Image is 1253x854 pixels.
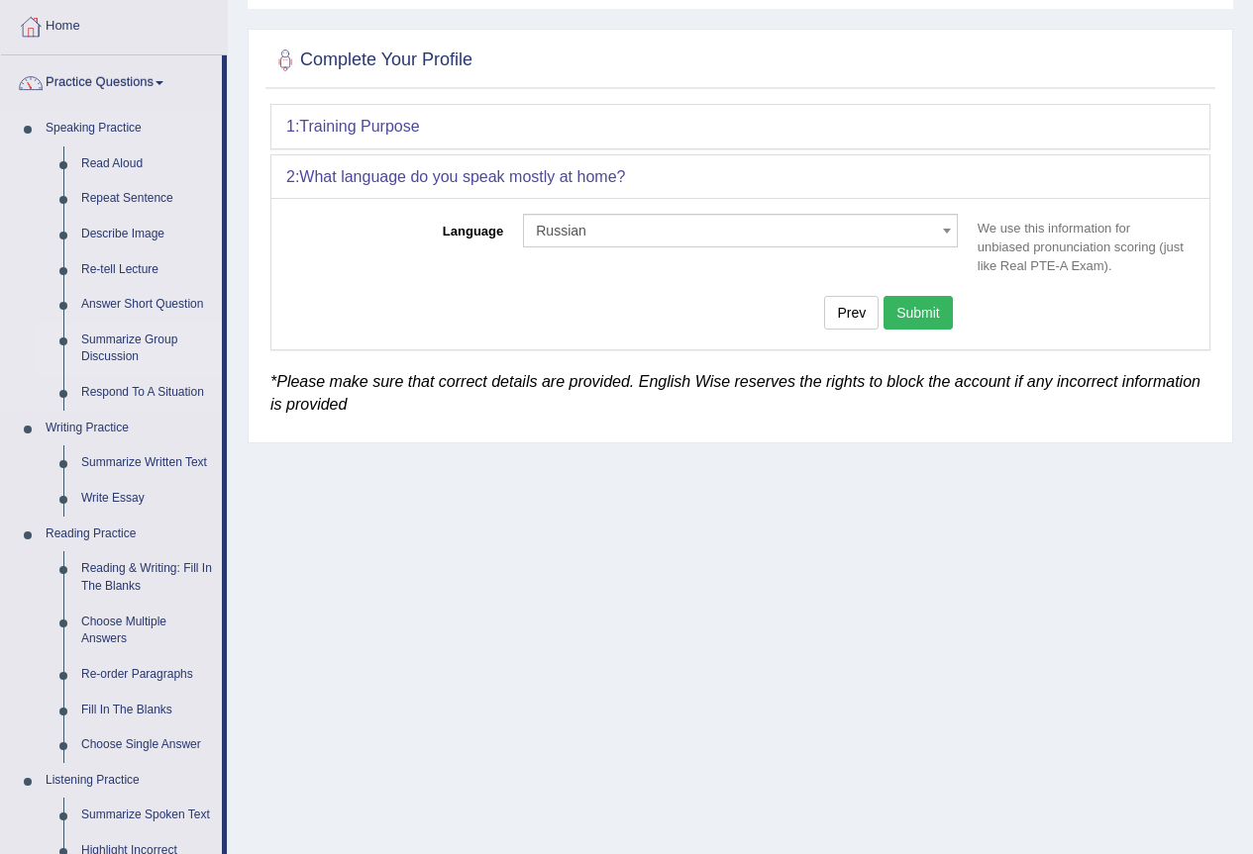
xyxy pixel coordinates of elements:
a: Fill In The Blanks [72,693,222,728]
a: Write Essay [72,481,222,517]
a: Summarize Spoken Text [72,798,222,833]
em: *Please make sure that correct details are provided. English Wise reserves the rights to block th... [270,373,1201,414]
a: Respond To A Situation [72,375,222,411]
a: Choose Single Answer [72,727,222,763]
a: Choose Multiple Answers [72,605,222,657]
a: Repeat Sentence [72,181,222,217]
a: Practice Questions [1,55,222,105]
button: Submit [884,296,953,330]
p: We use this information for unbiased pronunciation scoring (just like Real PTE-A Exam). [968,219,1195,275]
a: Summarize Group Discussion [72,323,222,375]
div: 1: [271,105,1209,148]
h2: Complete Your Profile [270,46,472,75]
span: Russian [536,221,933,240]
label: Language [286,214,513,240]
a: Summarize Written Text [72,445,222,481]
a: Re-order Paragraphs [72,657,222,693]
b: Training Purpose [299,118,419,135]
div: 2: [271,155,1209,199]
a: Speaking Practice [37,111,222,146]
a: Writing Practice [37,411,222,446]
a: Re-tell Lecture [72,252,222,288]
button: Prev [824,296,879,330]
a: Answer Short Question [72,287,222,323]
a: Describe Image [72,217,222,252]
span: Russian [523,214,958,247]
a: Reading Practice [37,517,222,552]
b: What language do you speak mostly at home? [299,168,625,185]
a: Listening Practice [37,763,222,799]
a: Reading & Writing: Fill In The Blanks [72,551,222,604]
a: Read Aloud [72,146,222,182]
